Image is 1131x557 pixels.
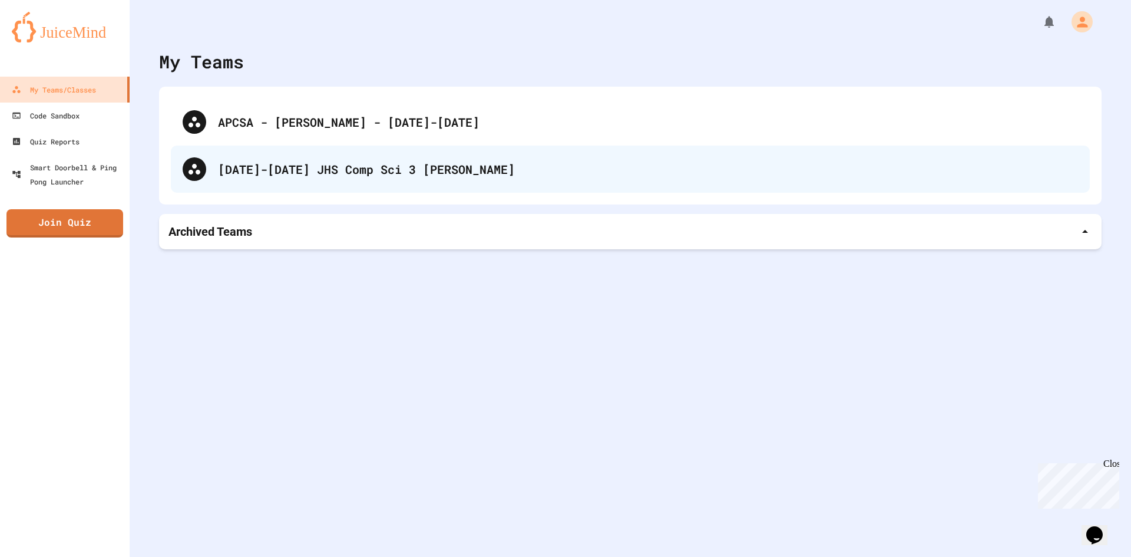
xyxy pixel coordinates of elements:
div: My Teams/Classes [12,83,96,97]
div: APCSA - [PERSON_NAME] - [DATE]-[DATE] [171,98,1090,146]
div: Chat with us now!Close [5,5,81,75]
div: Code Sandbox [12,108,80,123]
img: logo-orange.svg [12,12,118,42]
div: My Teams [159,48,244,75]
div: [DATE]-[DATE] JHS Comp Sci 3 [PERSON_NAME] [171,146,1090,193]
p: Archived Teams [168,223,252,240]
iframe: chat widget [1033,459,1119,509]
div: APCSA - [PERSON_NAME] - [DATE]-[DATE] [218,113,1078,131]
div: My Account [1059,8,1096,35]
div: Smart Doorbell & Ping Pong Launcher [12,160,125,189]
div: Quiz Reports [12,134,80,149]
div: [DATE]-[DATE] JHS Comp Sci 3 [PERSON_NAME] [218,160,1078,178]
iframe: chat widget [1082,510,1119,545]
a: Join Quiz [6,209,123,238]
div: My Notifications [1020,12,1059,32]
